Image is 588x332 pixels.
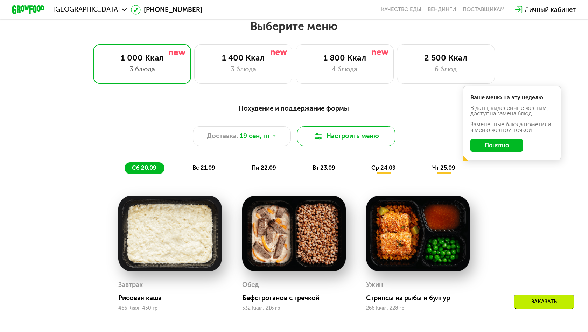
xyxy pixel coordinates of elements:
div: 1 800 Ккал [304,53,385,63]
div: В даты, выделенные желтым, доступна замена блюд. [470,105,554,117]
div: Похудение и поддержание формы [52,103,535,113]
div: 3 блюда [203,64,284,74]
div: 332 Ккал, 216 гр [242,305,346,311]
div: 466 Ккал, 450 гр [118,305,222,311]
span: ср 24.09 [371,164,396,171]
a: Качество еды [381,6,421,13]
div: Завтрак [118,278,143,291]
div: 266 Ккал, 228 гр [366,305,470,311]
div: Ужин [366,278,383,291]
div: 1 000 Ккал [101,53,183,63]
button: Настроить меню [297,126,395,146]
h2: Выберите меню [26,19,562,33]
div: Заменённые блюда пометили в меню жёлтой точкой. [470,122,554,133]
div: Обед [242,278,259,291]
span: Доставка: [207,131,238,141]
span: вс 21.09 [192,164,215,171]
div: Стрипсы из рыбы и булгур [366,294,476,302]
span: пн 22.09 [252,164,276,171]
div: 1 400 Ккал [203,53,284,63]
span: 19 сен, пт [240,131,270,141]
div: Рисовая каша [118,294,228,302]
div: 4 блюда [304,64,385,74]
span: сб 20.09 [132,164,156,171]
span: [GEOGRAPHIC_DATA] [53,6,120,13]
span: чт 25.09 [432,164,455,171]
a: [PHONE_NUMBER] [131,5,202,15]
div: поставщикам [463,6,505,13]
div: Заказать [514,295,574,309]
div: Ваше меню на эту неделю [470,95,554,100]
div: 3 блюда [101,64,183,74]
div: 6 блюд [405,64,486,74]
div: 2 500 Ккал [405,53,486,63]
div: Бефстроганов с гречкой [242,294,352,302]
a: Вендинги [428,6,456,13]
div: Личный кабинет [525,5,576,15]
span: вт 23.09 [313,164,335,171]
button: Понятно [470,139,523,152]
